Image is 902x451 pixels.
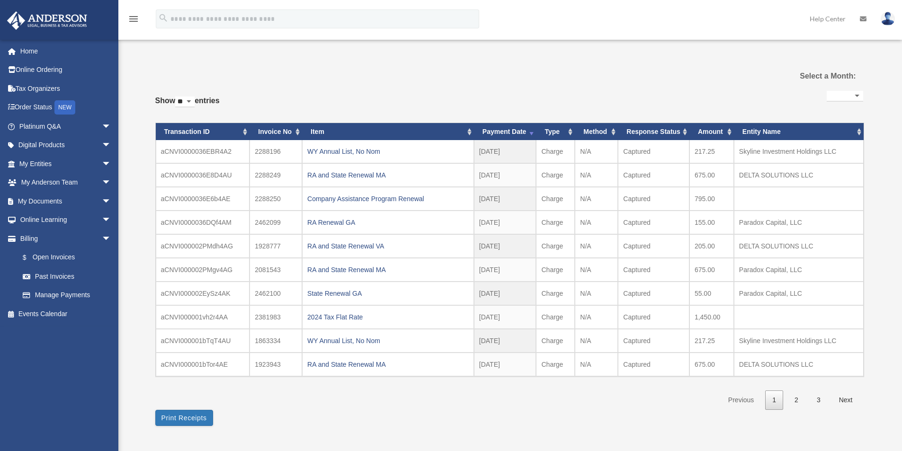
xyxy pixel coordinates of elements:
[734,163,864,187] td: DELTA SOLUTIONS LLC
[7,79,125,98] a: Tax Organizers
[734,329,864,353] td: Skyline Investment Holdings LLC
[102,192,121,211] span: arrow_drop_down
[575,353,618,376] td: N/A
[307,192,469,205] div: Company Assistance Program Renewal
[536,211,575,234] td: Charge
[734,353,864,376] td: DELTA SOLUTIONS LLC
[618,140,689,163] td: Captured
[156,282,250,305] td: aCNVI000002EySz4AK
[102,173,121,193] span: arrow_drop_down
[734,211,864,234] td: Paradox Capital, LLC
[689,282,734,305] td: 55.00
[832,390,860,410] a: Next
[156,211,250,234] td: aCNVI0000036DQf4AM
[474,140,536,163] td: [DATE]
[54,100,75,115] div: NEW
[307,239,469,253] div: RA and State Renewal VA
[307,263,469,276] div: RA and State Renewal MA
[575,211,618,234] td: N/A
[474,187,536,211] td: [DATE]
[250,305,302,329] td: 2381983
[618,163,689,187] td: Captured
[13,248,125,267] a: $Open Invoices
[618,353,689,376] td: Captured
[156,234,250,258] td: aCNVI000002PMdh4AG
[575,163,618,187] td: N/A
[536,258,575,282] td: Charge
[734,282,864,305] td: Paradox Capital, LLC
[7,229,125,248] a: Billingarrow_drop_down
[536,353,575,376] td: Charge
[536,234,575,258] td: Charge
[474,163,536,187] td: [DATE]
[474,353,536,376] td: [DATE]
[734,234,864,258] td: DELTA SOLUTIONS LLC
[307,216,469,229] div: RA Renewal GA
[689,329,734,353] td: 217.25
[618,305,689,329] td: Captured
[734,140,864,163] td: Skyline Investment Holdings LLC
[689,305,734,329] td: 1,450.00
[156,187,250,211] td: aCNVI0000036E6b4AE
[474,305,536,329] td: [DATE]
[787,390,805,410] a: 2
[618,123,689,141] th: Response Status: activate to sort column ascending
[13,286,125,305] a: Manage Payments
[307,168,469,182] div: RA and State Renewal MA
[536,123,575,141] th: Type: activate to sort column ascending
[307,334,469,347] div: WY Annual List, No Nom
[618,329,689,353] td: Captured
[474,211,536,234] td: [DATE]
[102,136,121,155] span: arrow_drop_down
[156,329,250,353] td: aCNVI000001bTqT4AU
[128,13,139,25] i: menu
[250,140,302,163] td: 2288196
[7,98,125,117] a: Order StatusNEW
[302,123,474,141] th: Item: activate to sort column ascending
[4,11,90,30] img: Anderson Advisors Platinum Portal
[250,234,302,258] td: 1928777
[175,97,195,107] select: Showentries
[155,410,213,426] button: Print Receipts
[155,94,220,117] label: Show entries
[7,154,125,173] a: My Entitiesarrow_drop_down
[250,187,302,211] td: 2288250
[156,258,250,282] td: aCNVI000002PMgv4AG
[307,287,469,300] div: State Renewal GA
[474,329,536,353] td: [DATE]
[689,140,734,163] td: 217.25
[689,187,734,211] td: 795.00
[156,353,250,376] td: aCNVI000001bTor4AE
[474,258,536,282] td: [DATE]
[307,145,469,158] div: WY Annual List, No Nom
[7,117,125,136] a: Platinum Q&Aarrow_drop_down
[250,353,302,376] td: 1923943
[28,252,33,264] span: $
[752,70,856,83] label: Select a Month:
[734,123,864,141] th: Entity Name: activate to sort column ascending
[618,282,689,305] td: Captured
[307,310,469,324] div: 2024 Tax Flat Rate
[250,163,302,187] td: 2288249
[102,211,121,230] span: arrow_drop_down
[156,140,250,163] td: aCNVI0000036EBR4A2
[575,329,618,353] td: N/A
[689,234,734,258] td: 205.00
[307,358,469,371] div: RA and State Renewal MA
[156,123,250,141] th: Transaction ID: activate to sort column ascending
[689,163,734,187] td: 675.00
[250,258,302,282] td: 2081543
[536,282,575,305] td: Charge
[575,305,618,329] td: N/A
[689,123,734,141] th: Amount: activate to sort column ascending
[881,12,895,26] img: User Pic
[618,211,689,234] td: Captured
[575,258,618,282] td: N/A
[474,234,536,258] td: [DATE]
[156,305,250,329] td: aCNVI000001vh2r4AA
[575,187,618,211] td: N/A
[575,140,618,163] td: N/A
[250,329,302,353] td: 1863334
[250,282,302,305] td: 2462100
[250,211,302,234] td: 2462099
